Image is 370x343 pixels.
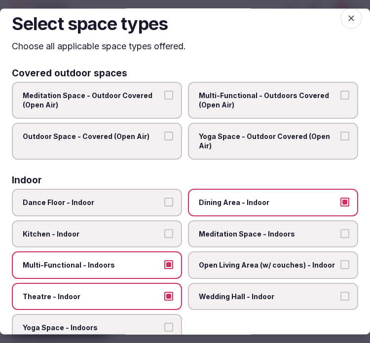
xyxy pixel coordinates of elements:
span: Yoga Space - Indoors [23,323,161,333]
p: Choose all applicable space types offered. [12,40,358,53]
h3: Covered outdoor spaces [12,69,127,78]
span: Kitchen - Indoor [23,229,161,239]
button: Meditation Space - Indoors [340,229,349,238]
button: Wedding Hall - Indoor [340,292,349,301]
span: Theatre - Indoor [23,292,161,302]
span: Dining Area - Indoor [199,198,337,207]
button: Multi-Functional - Outdoors Covered (Open Air) [340,91,349,100]
button: Meditation Space - Outdoor Covered (Open Air) [164,91,173,100]
button: Dance Floor - Indoor [164,198,173,206]
h2: Select space types [12,11,358,36]
button: Kitchen - Indoor [164,229,173,238]
span: Open Living Area (w/ couches) - Indoor [199,261,337,271]
button: Multi-Functional - Indoors [164,261,173,270]
span: Outdoor Space - Covered (Open Air) [23,132,161,141]
button: Theatre - Indoor [164,292,173,301]
button: Yoga Space - Indoors [164,323,173,332]
button: Open Living Area (w/ couches) - Indoor [340,261,349,270]
button: Outdoor Space - Covered (Open Air) [164,132,173,140]
span: Wedding Hall - Indoor [199,292,337,302]
button: Yoga Space - Outdoor Covered (Open Air) [340,132,349,140]
span: Yoga Space - Outdoor Covered (Open Air) [199,132,337,151]
h3: Indoor [12,175,42,185]
span: Meditation Space - Outdoor Covered (Open Air) [23,91,161,110]
span: Meditation Space - Indoors [199,229,337,239]
span: Dance Floor - Indoor [23,198,161,207]
span: Multi-Functional - Indoors [23,261,161,271]
span: Multi-Functional - Outdoors Covered (Open Air) [199,91,337,110]
button: Dining Area - Indoor [340,198,349,206]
